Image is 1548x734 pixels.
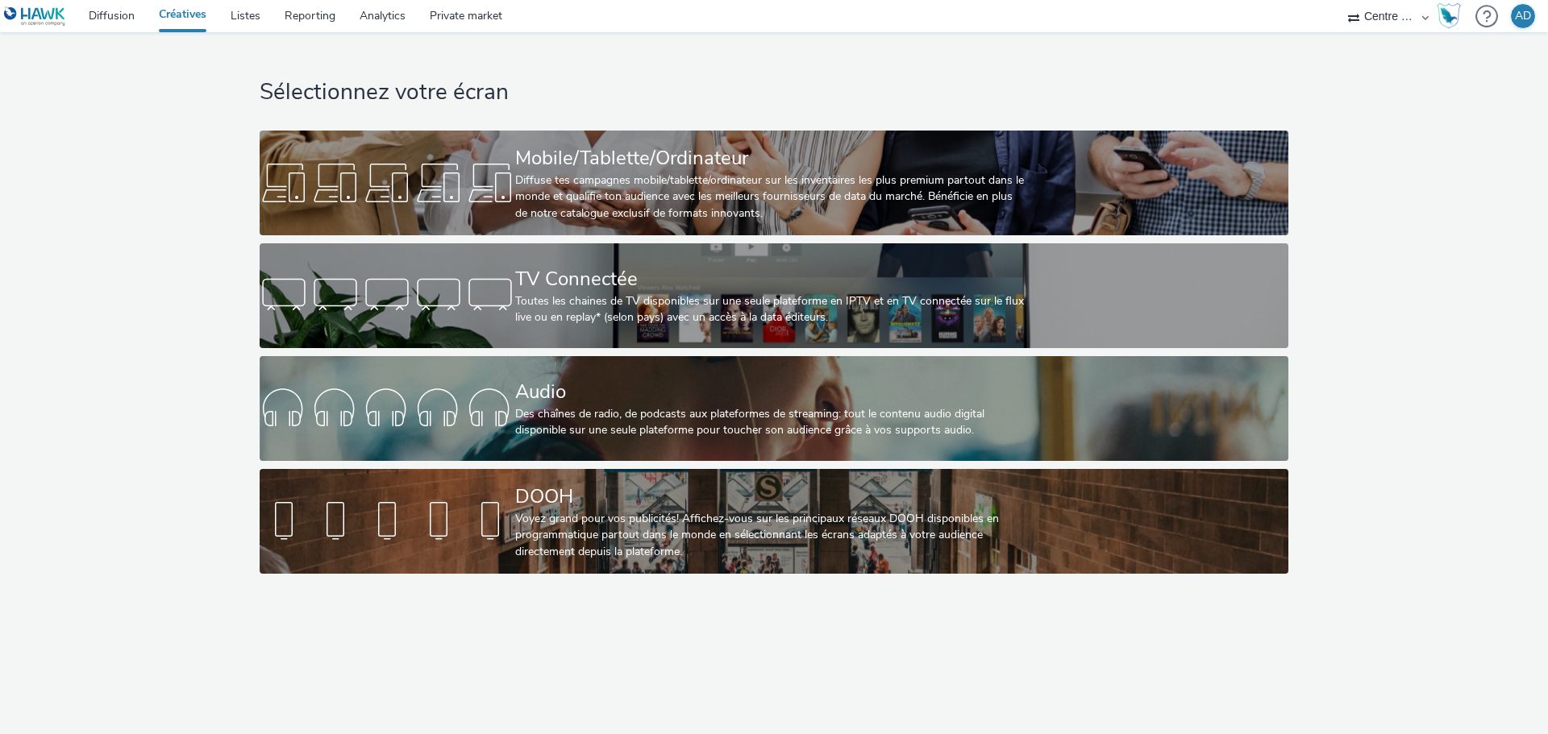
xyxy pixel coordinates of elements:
[515,293,1026,326] div: Toutes les chaines de TV disponibles sur une seule plateforme en IPTV et en TV connectée sur le f...
[260,469,1288,574] a: DOOHVoyez grand pour vos publicités! Affichez-vous sur les principaux réseaux DOOH disponibles en...
[4,6,66,27] img: undefined Logo
[515,511,1026,560] div: Voyez grand pour vos publicités! Affichez-vous sur les principaux réseaux DOOH disponibles en pro...
[515,265,1026,293] div: TV Connectée
[1515,4,1531,28] div: AD
[515,144,1026,172] div: Mobile/Tablette/Ordinateur
[1437,3,1467,29] a: Hawk Academy
[1437,3,1461,29] img: Hawk Academy
[260,77,1288,108] h1: Sélectionnez votre écran
[515,483,1026,511] div: DOOH
[260,356,1288,461] a: AudioDes chaînes de radio, de podcasts aux plateformes de streaming: tout le contenu audio digita...
[260,243,1288,348] a: TV ConnectéeToutes les chaines de TV disponibles sur une seule plateforme en IPTV et en TV connec...
[515,172,1026,222] div: Diffuse tes campagnes mobile/tablette/ordinateur sur les inventaires les plus premium partout dan...
[515,406,1026,439] div: Des chaînes de radio, de podcasts aux plateformes de streaming: tout le contenu audio digital dis...
[515,378,1026,406] div: Audio
[260,131,1288,235] a: Mobile/Tablette/OrdinateurDiffuse tes campagnes mobile/tablette/ordinateur sur les inventaires le...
